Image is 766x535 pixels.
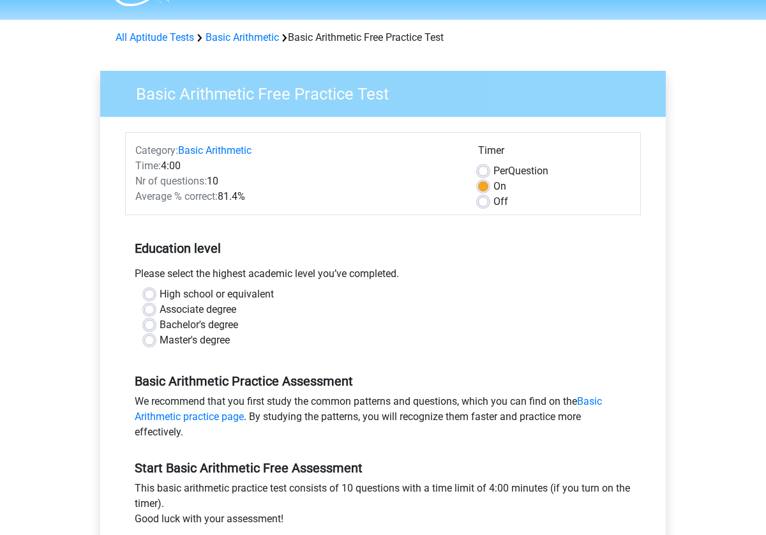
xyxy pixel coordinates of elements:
[493,165,508,177] span: Per
[110,30,656,45] div: Basic Arithmetic Free Practice Test
[135,460,631,476] h5: Start Basic Arithmetic Free Assessment
[493,194,508,209] label: Off
[160,333,230,348] label: Master's degree
[135,236,631,261] h5: Education level
[116,31,194,43] a: All Aptitude Tests
[126,189,469,204] div: 81.4%
[160,287,274,302] label: High school or equivalent
[135,175,207,187] span: Nr of questions:
[135,373,631,389] h5: Basic Arithmetic Practice Assessment
[493,163,548,179] label: Question
[125,266,641,287] div: Please select the highest academic level you’ve completed.
[125,481,641,532] div: This basic arithmetic practice test consists of 10 questions with a time limit of 4:00 minutes (i...
[178,144,252,156] a: Basic Arithmetic
[135,144,178,156] span: Category:
[135,190,218,202] span: Average % correct:
[160,317,238,333] label: Bachelor's degree
[135,160,161,172] span: Time:
[160,302,236,317] label: Associate degree
[206,31,279,43] a: Basic Arithmetic
[126,158,469,174] div: 4:00
[478,143,631,163] div: Timer
[121,79,656,104] h3: Basic Arithmetic Free Practice Test
[125,394,641,445] div: We recommend that you first study the common patterns and questions, which you can find on the . ...
[493,179,506,194] label: On
[126,174,469,189] div: 10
